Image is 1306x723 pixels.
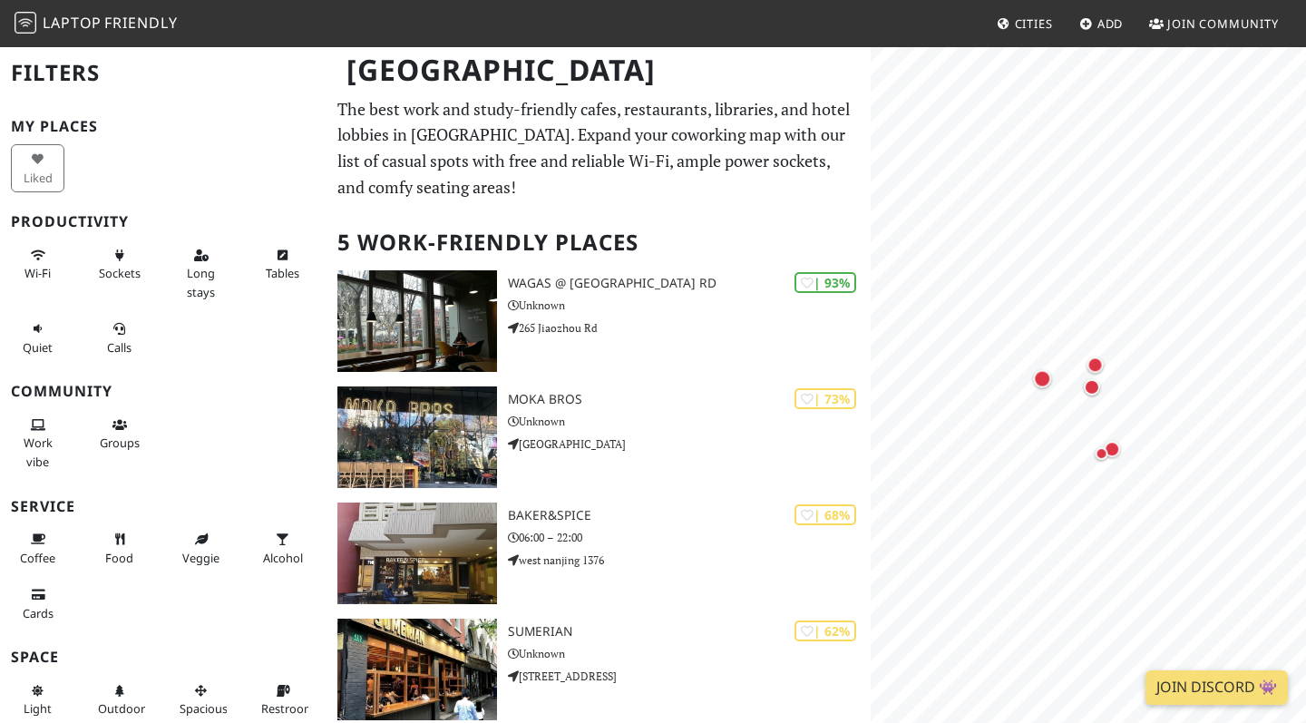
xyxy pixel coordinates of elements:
span: Credit cards [23,605,54,621]
h3: Moka Bros [508,392,871,407]
button: Calls [93,314,146,362]
h3: Community [11,383,316,400]
a: Join Discord 👾 [1145,670,1288,705]
span: Laptop [43,13,102,33]
span: Add [1097,15,1124,32]
div: | 93% [794,272,856,293]
a: LaptopFriendly LaptopFriendly [15,8,178,40]
span: Food [105,550,133,566]
button: Food [93,524,146,572]
span: Restroom [261,700,315,717]
div: Map marker [1091,443,1113,464]
p: Unknown [508,413,871,430]
img: SUMERIAN [337,619,497,720]
button: Alcohol [256,524,309,572]
h3: Wagas @ [GEOGRAPHIC_DATA] Rd [508,276,871,291]
button: Long stays [174,240,228,307]
a: Wagas @ Jiaozhou Rd | 93% Wagas @ [GEOGRAPHIC_DATA] Rd Unknown 265 Jiaozhou Rd [326,270,871,372]
h2: 5 Work-Friendly Places [337,215,860,270]
span: Power sockets [99,265,141,281]
span: Spacious [180,700,228,717]
p: 06:00 – 22:00 [508,529,871,546]
img: LaptopFriendly [15,12,36,34]
p: [STREET_ADDRESS] [508,668,871,685]
p: The best work and study-friendly cafes, restaurants, libraries, and hotel lobbies in [GEOGRAPHIC_... [337,96,860,200]
span: Join Community [1167,15,1279,32]
span: Coffee [20,550,55,566]
div: Map marker [1084,353,1107,376]
h3: Space [11,649,316,666]
span: People working [24,435,53,469]
img: Wagas @ Jiaozhou Rd [337,270,497,372]
span: Work-friendly tables [266,265,299,281]
a: SUMERIAN | 62% SUMERIAN Unknown [STREET_ADDRESS] [326,619,871,720]
button: Cards [11,580,64,628]
img: BAKER&SPICE [337,503,497,604]
div: | 68% [794,504,856,525]
button: Sockets [93,240,146,288]
span: Cities [1015,15,1053,32]
h2: Filters [11,45,316,101]
a: Add [1072,7,1131,40]
p: Unknown [508,297,871,314]
a: Cities [989,7,1060,40]
h1: [GEOGRAPHIC_DATA] [332,45,867,95]
a: BAKER&SPICE | 68% BAKER&SPICE 06:00 – 22:00 west nanjing 1376 [326,503,871,604]
p: [GEOGRAPHIC_DATA] [508,435,871,453]
div: Map marker [1080,375,1104,398]
p: west nanjing 1376 [508,552,871,569]
div: | 62% [794,620,856,641]
h3: BAKER&SPICE [508,508,871,523]
span: Long stays [187,265,215,299]
span: Stable Wi-Fi [24,265,51,281]
button: Groups [93,410,146,458]
span: Outdoor area [98,700,145,717]
span: Quiet [23,339,53,356]
span: Friendly [104,13,177,33]
span: Video/audio calls [107,339,132,356]
span: Natural light [24,700,52,717]
h3: My Places [11,118,316,135]
span: Alcohol [263,550,303,566]
button: Work vibe [11,410,64,476]
h3: Productivity [11,213,316,230]
div: Map marker [1029,366,1055,391]
p: Unknown [508,645,871,662]
p: 265 Jiaozhou Rd [508,319,871,337]
button: Quiet [11,314,64,362]
a: Moka Bros | 73% Moka Bros Unknown [GEOGRAPHIC_DATA] [326,386,871,488]
span: Veggie [182,550,219,566]
img: Moka Bros [337,386,497,488]
button: Wi-Fi [11,240,64,288]
button: Coffee [11,524,64,572]
h3: SUMERIAN [508,624,871,640]
button: Veggie [174,524,228,572]
div: | 73% [794,388,856,409]
span: Group tables [100,435,140,451]
a: Join Community [1142,7,1286,40]
h3: Service [11,498,316,515]
div: Map marker [1100,437,1124,461]
button: Tables [256,240,309,288]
